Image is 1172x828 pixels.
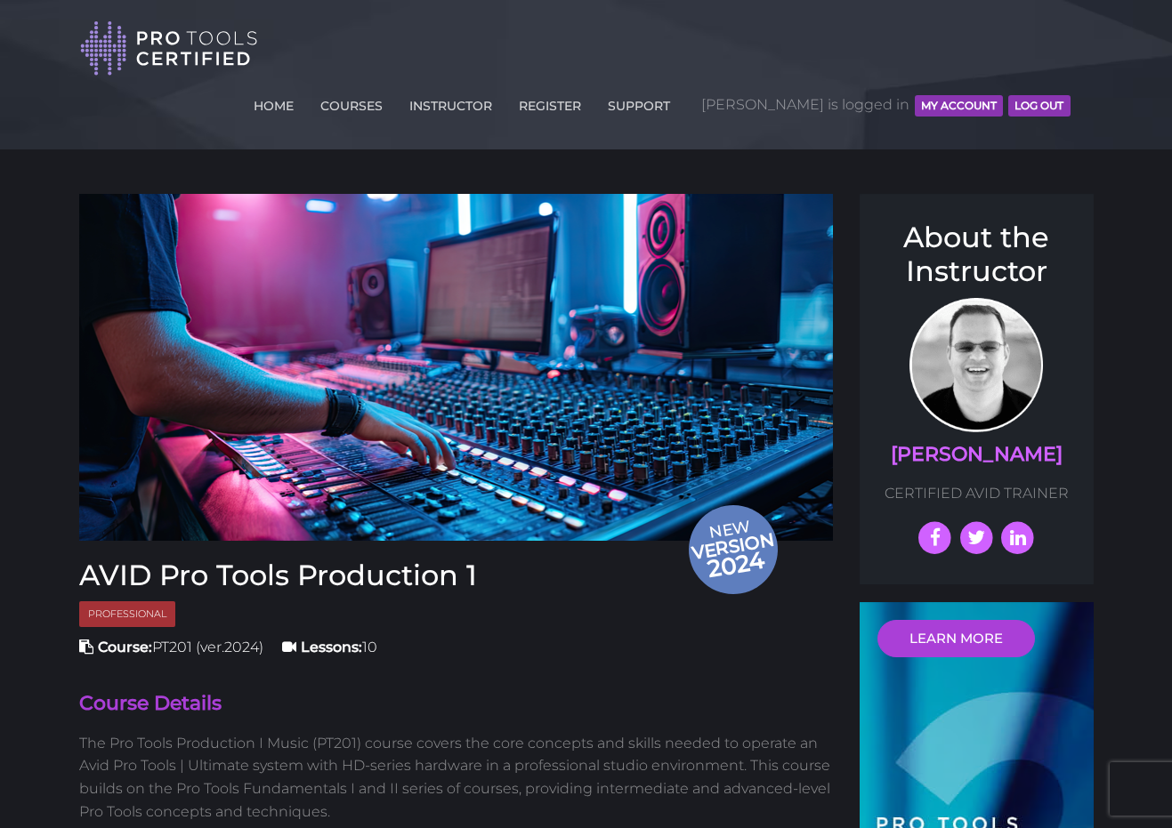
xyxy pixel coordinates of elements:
h3: AVID Pro Tools Production 1 [79,559,834,592]
h3: About the Instructor [877,221,1076,289]
h4: Course Details [79,690,834,718]
a: [PERSON_NAME] [891,442,1063,466]
span: version [688,534,777,558]
p: The Pro Tools Production I Music (PT201) course covers the core concepts and skills needed to ope... [79,732,834,823]
span: 2024 [689,543,781,586]
a: LEARN MORE [877,620,1035,657]
strong: Course: [98,639,152,655]
span: [PERSON_NAME] is logged in [701,78,1071,132]
a: SUPPORT [603,88,675,117]
img: Prof. Scott [909,298,1043,432]
span: New [688,516,782,585]
span: 10 [282,639,377,655]
span: PT201 (ver.2024) [79,639,263,655]
button: Log Out [1008,95,1070,117]
a: REGISTER [514,88,586,117]
img: Pro Tools Certified Logo [80,20,258,77]
img: Pro Tools Editing Mixing Board [79,194,834,541]
span: Professional [79,601,175,627]
a: INSTRUCTOR [405,88,497,117]
p: CERTIFIED AVID TRAINER [877,482,1076,505]
a: HOME [249,88,298,117]
strong: Lessons: [301,639,362,655]
button: MY ACCOUNT [915,95,1003,117]
a: COURSES [316,88,387,117]
a: Newversion 2024 [79,194,834,541]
